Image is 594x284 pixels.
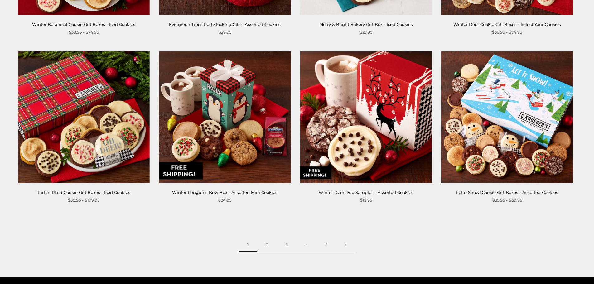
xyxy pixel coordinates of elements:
[456,190,558,195] a: Let it Snow! Cookie Gift Boxes - Assorted Cookies
[360,197,372,204] span: $12.95
[300,51,432,183] img: Winter Deer Duo Sampler – Assorted Cookies
[441,51,573,183] img: Let it Snow! Cookie Gift Boxes - Assorted Cookies
[37,190,130,195] a: Tartan Plaid Cookie Gift Boxes - Iced Cookies
[316,238,336,252] a: 5
[257,238,277,252] a: 2
[69,29,99,36] span: $38.95 - $74.95
[360,29,372,36] span: $27.95
[336,238,355,252] a: Next page
[319,190,413,195] a: Winter Deer Duo Sampler – Assorted Cookies
[18,51,150,183] img: Tartan Plaid Cookie Gift Boxes - Iced Cookies
[68,197,99,204] span: $38.95 - $179.95
[219,29,231,36] span: $29.95
[492,197,522,204] span: $35.95 - $69.95
[32,22,135,27] a: Winter Botanical Cookie Gift Boxes - Iced Cookies
[5,260,65,279] iframe: Sign Up via Text for Offers
[297,238,316,252] span: …
[218,197,231,204] span: $24.95
[172,190,278,195] a: Winter Penguins Bow Box - Assorted Mini Cookies
[492,29,522,36] span: $38.95 - $74.95
[453,22,561,27] a: Winter Deer Cookie Gift Boxes - Select Your Cookies
[239,238,257,252] span: 1
[319,22,413,27] a: Merry & Bright Bakery Gift Box - Iced Cookies
[159,51,291,183] img: Winter Penguins Bow Box - Assorted Mini Cookies
[169,22,281,27] a: Evergreen Trees Red Stocking Gift – Assorted Cookies
[277,238,297,252] a: 3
